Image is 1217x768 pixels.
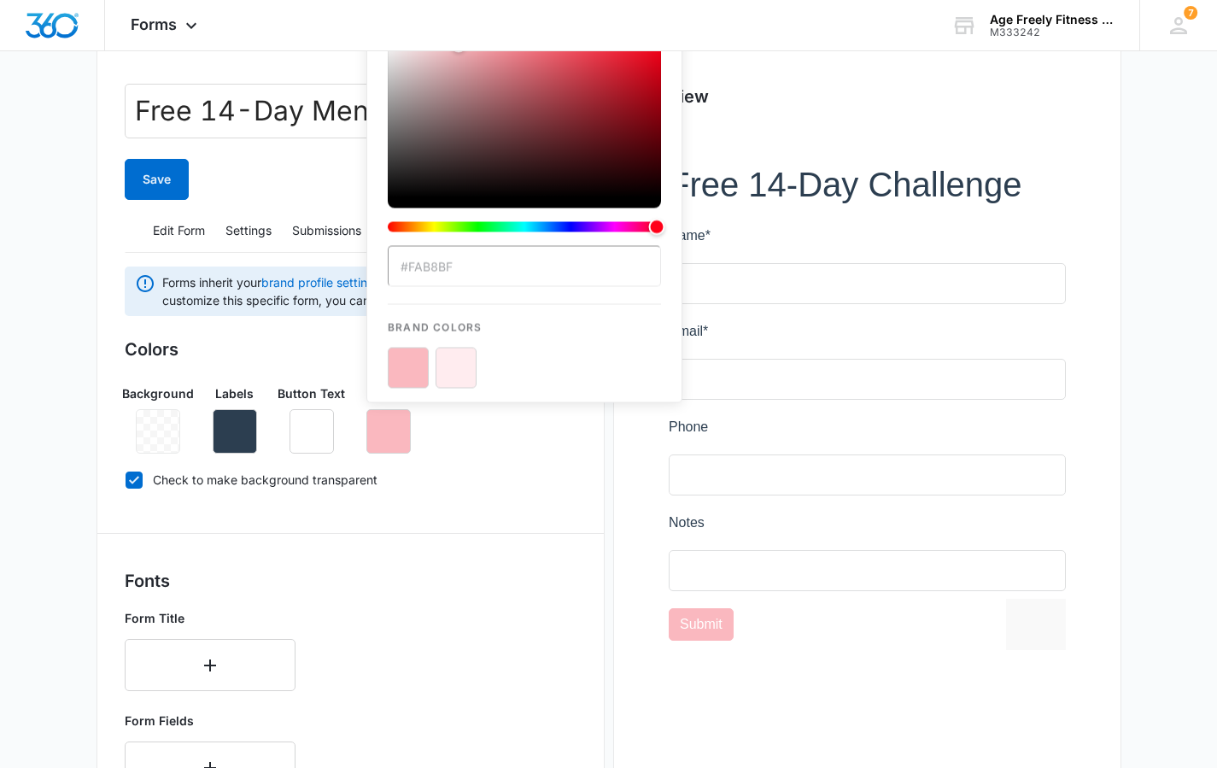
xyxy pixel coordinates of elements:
[292,211,361,252] button: Submissions
[388,41,661,246] div: color-picker
[261,275,381,290] a: brand profile settings
[162,273,566,309] span: Forms inherit your by default. If you need to customize this specific form, you can make individu...
[125,471,576,489] label: Check to make background transparent
[153,211,205,252] button: Edit Form
[122,384,194,402] p: Background
[990,26,1115,38] div: account id
[388,305,661,336] p: Brand Colors
[1184,6,1197,20] span: 7
[388,41,661,198] div: Color
[990,13,1115,26] div: account name
[213,409,257,454] button: Remove
[125,609,295,627] p: Form Title
[125,84,576,138] input: Form Name
[215,384,254,402] p: Labels
[388,246,661,287] input: color-picker-input
[278,384,345,402] p: Button Text
[1184,6,1197,20] div: notifications count
[290,409,334,454] button: Remove
[388,41,661,389] div: color-picker-container
[225,211,272,252] button: Settings
[366,409,411,454] button: Remove
[337,435,556,486] iframe: reCAPTCHA
[641,84,1093,109] h2: Preview
[125,712,295,730] p: Form Fields
[388,222,661,232] div: Hue
[125,337,576,362] h3: Colors
[11,453,54,467] span: Submit
[125,568,576,594] h3: Fonts
[131,15,177,33] span: Forms
[125,159,189,200] button: Save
